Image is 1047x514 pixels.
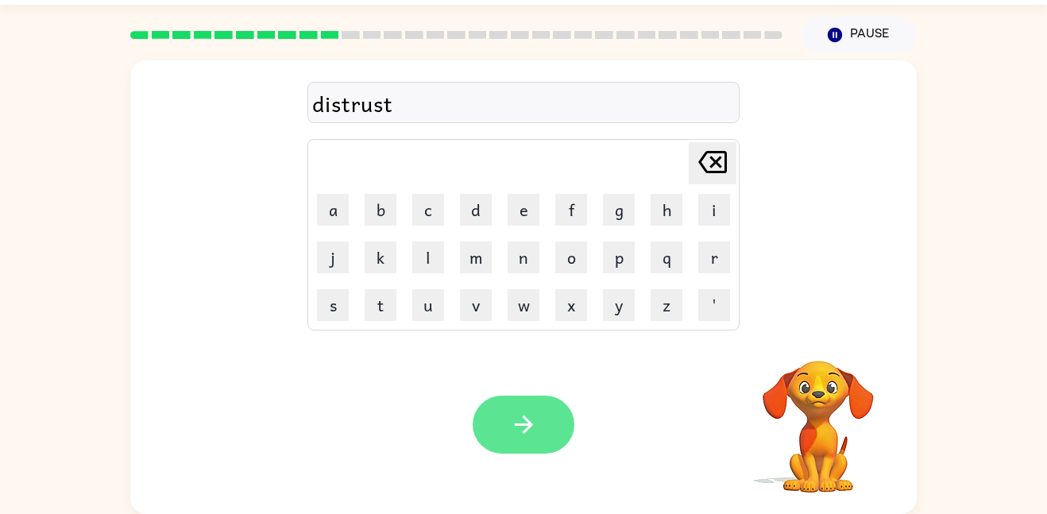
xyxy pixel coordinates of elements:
button: h [651,194,682,226]
button: Pause [802,17,917,53]
button: j [317,242,349,273]
button: v [460,289,492,321]
button: ' [698,289,730,321]
button: n [508,242,539,273]
button: d [460,194,492,226]
button: z [651,289,682,321]
button: o [555,242,587,273]
button: w [508,289,539,321]
button: s [317,289,349,321]
div: distrust [312,87,735,120]
button: c [412,194,444,226]
button: u [412,289,444,321]
button: i [698,194,730,226]
button: q [651,242,682,273]
button: t [365,289,396,321]
button: p [603,242,635,273]
button: g [603,194,635,226]
button: a [317,194,349,226]
button: l [412,242,444,273]
button: y [603,289,635,321]
button: r [698,242,730,273]
video: Your browser must support playing .mp4 files to use Literably. Please try using another browser. [739,336,898,495]
button: k [365,242,396,273]
button: f [555,194,587,226]
button: b [365,194,396,226]
button: x [555,289,587,321]
button: m [460,242,492,273]
button: e [508,194,539,226]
